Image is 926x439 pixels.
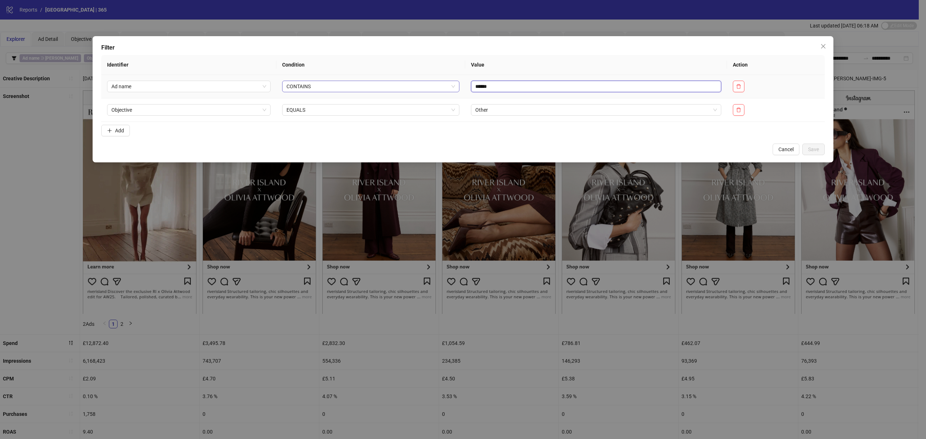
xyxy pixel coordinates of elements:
[817,41,829,52] button: Close
[101,43,825,52] div: Filter
[111,105,266,115] span: Objective
[736,84,741,89] span: delete
[101,125,130,136] button: Add
[778,146,794,152] span: Cancel
[107,128,112,133] span: plus
[802,144,825,155] button: Save
[286,105,455,115] span: EQUALS
[465,55,727,75] th: Value
[736,107,741,112] span: delete
[820,43,826,49] span: close
[115,128,124,133] span: Add
[101,55,276,75] th: Identifier
[773,144,799,155] button: Cancel
[276,55,465,75] th: Condition
[475,105,717,115] span: Other
[286,81,455,92] span: CONTAINS
[111,81,266,92] span: Ad name
[727,55,825,75] th: Action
